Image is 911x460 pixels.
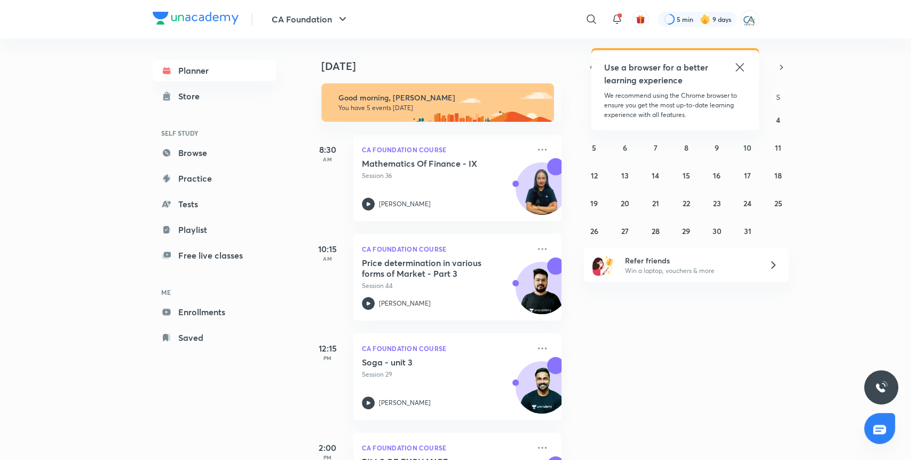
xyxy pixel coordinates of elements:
abbr: October 10, 2025 [743,143,751,153]
p: CA Foundation Course [362,143,529,156]
abbr: October 4, 2025 [776,115,780,125]
abbr: October 15, 2025 [682,170,690,181]
button: CA Foundation [265,9,355,30]
img: Avatar [516,168,567,220]
p: CA Foundation Course [362,441,529,454]
abbr: October 20, 2025 [621,198,629,208]
h6: SELF STUDY [153,124,276,142]
h5: 8:30 [306,143,349,156]
abbr: October 13, 2025 [621,170,629,181]
a: Tests [153,193,276,215]
img: referral [592,254,614,276]
button: October 8, 2025 [677,139,694,156]
h5: 12:15 [306,342,349,355]
button: October 30, 2025 [708,222,725,239]
abbr: October 7, 2025 [654,143,657,153]
p: CA Foundation Course [362,342,529,355]
a: Practice [153,168,276,189]
h5: 10:15 [306,243,349,255]
button: October 22, 2025 [677,194,694,212]
button: October 14, 2025 [647,167,664,184]
img: Avatar [516,367,567,418]
h4: [DATE] [321,60,572,73]
h5: Soga - unit 3 [362,357,495,368]
abbr: October 28, 2025 [652,226,660,236]
a: Browse [153,142,276,163]
button: October 17, 2025 [739,167,756,184]
div: Store [178,90,206,103]
img: avatar [636,14,645,24]
button: October 20, 2025 [616,194,633,212]
abbr: October 19, 2025 [590,198,598,208]
button: October 21, 2025 [647,194,664,212]
img: ttu [875,381,888,394]
abbr: October 21, 2025 [652,198,659,208]
p: CA Foundation Course [362,243,529,255]
a: Planner [153,60,276,81]
img: Hafiz Md Mustafa [741,10,759,28]
button: October 13, 2025 [616,167,633,184]
button: October 10, 2025 [739,139,756,156]
button: October 7, 2025 [647,139,664,156]
img: streak [700,14,710,25]
h6: ME [153,283,276,301]
abbr: October 8, 2025 [684,143,688,153]
img: Avatar [516,268,567,319]
button: October 23, 2025 [708,194,725,212]
abbr: October 25, 2025 [774,198,782,208]
abbr: October 27, 2025 [621,226,629,236]
button: October 26, 2025 [585,222,603,239]
abbr: October 29, 2025 [682,226,690,236]
abbr: October 16, 2025 [713,170,720,181]
p: We recommend using the Chrome browser to ensure you get the most up-to-date learning experience w... [604,91,746,120]
abbr: October 22, 2025 [682,198,690,208]
a: Company Logo [153,12,239,27]
abbr: October 5, 2025 [592,143,596,153]
p: Session 44 [362,281,529,291]
abbr: October 26, 2025 [590,226,598,236]
abbr: October 9, 2025 [715,143,719,153]
button: avatar [632,11,649,28]
p: [PERSON_NAME] [379,299,431,308]
a: Enrollments [153,301,276,323]
p: [PERSON_NAME] [379,199,431,209]
button: October 5, 2025 [585,139,603,156]
p: You have 5 events [DATE] [338,104,544,112]
a: Store [153,85,276,107]
p: PM [306,355,349,361]
p: Session 29 [362,370,529,379]
p: Session 36 [362,171,529,181]
button: October 25, 2025 [770,194,787,212]
p: AM [306,255,349,262]
button: October 4, 2025 [770,111,787,128]
abbr: October 18, 2025 [774,170,782,181]
abbr: October 17, 2025 [744,170,751,181]
button: October 16, 2025 [708,167,725,184]
abbr: October 14, 2025 [652,170,659,181]
p: [PERSON_NAME] [379,398,431,408]
h6: Refer friends [624,255,756,266]
abbr: October 30, 2025 [712,226,721,236]
abbr: October 12, 2025 [591,170,598,181]
button: October 15, 2025 [677,167,694,184]
img: Company Logo [153,12,239,25]
img: morning [321,83,554,122]
h6: Good morning, [PERSON_NAME] [338,93,544,103]
abbr: October 23, 2025 [712,198,720,208]
a: Playlist [153,219,276,240]
abbr: October 6, 2025 [623,143,627,153]
p: AM [306,156,349,162]
button: October 18, 2025 [770,167,787,184]
abbr: October 31, 2025 [743,226,751,236]
abbr: October 11, 2025 [775,143,781,153]
a: Free live classes [153,245,276,266]
button: October 6, 2025 [616,139,633,156]
button: October 27, 2025 [616,222,633,239]
button: October 9, 2025 [708,139,725,156]
button: October 11, 2025 [770,139,787,156]
button: October 19, 2025 [585,194,603,212]
h5: Use a browser for a better learning experience [604,61,710,87]
button: October 28, 2025 [647,222,664,239]
button: October 31, 2025 [739,222,756,239]
a: Saved [153,327,276,348]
